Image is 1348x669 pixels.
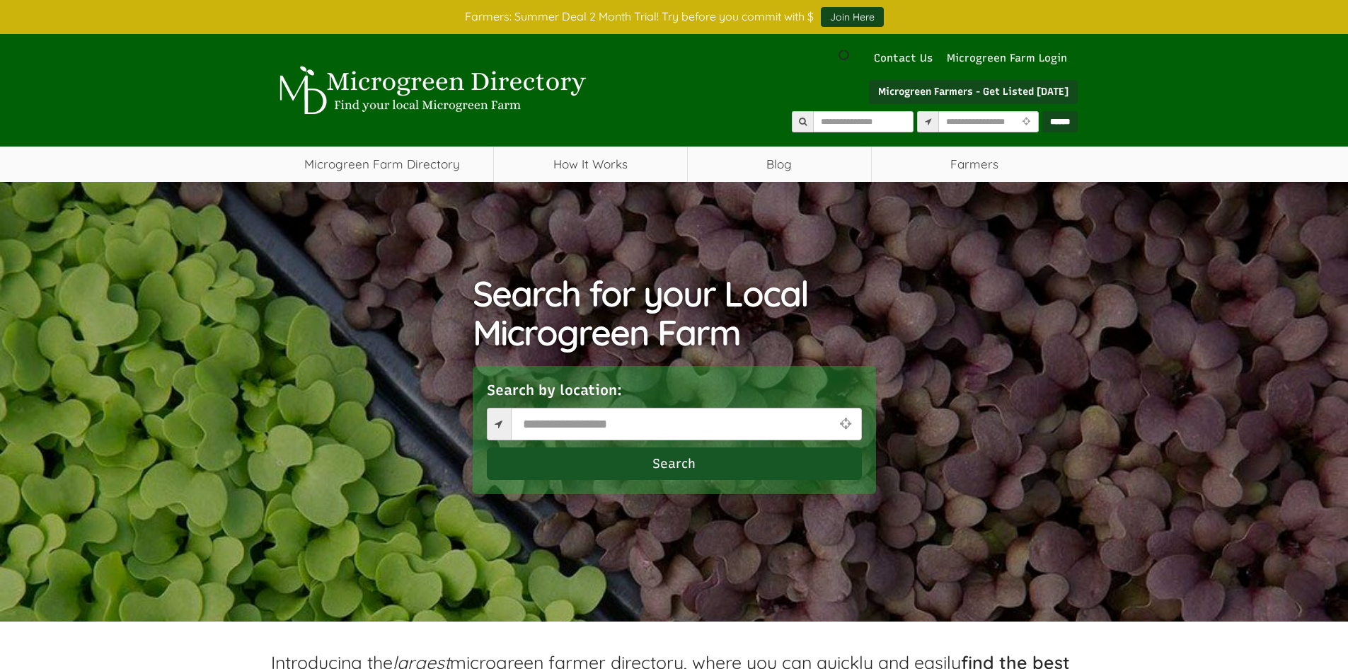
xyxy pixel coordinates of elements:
[821,7,884,27] a: Join Here
[494,147,687,182] a: How It Works
[947,51,1074,66] a: Microgreen Farm Login
[260,7,1088,27] div: Farmers: Summer Deal 2 Month Trial! Try before you commit with $
[473,274,876,352] h1: Search for your Local Microgreen Farm
[688,147,871,182] a: Blog
[836,417,854,430] i: Use Current Location
[867,51,940,66] a: Contact Us
[869,80,1078,104] a: Microgreen Farmers - Get Listed [DATE]
[872,147,1078,182] span: Farmers
[271,147,494,182] a: Microgreen Farm Directory
[487,447,862,480] button: Search
[271,66,589,115] img: Microgreen Directory
[1019,118,1034,127] i: Use Current Location
[487,380,622,401] label: Search by location:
